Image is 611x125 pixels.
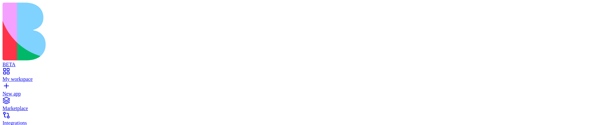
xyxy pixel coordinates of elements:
[3,100,608,111] a: Marketplace
[3,91,608,97] div: New app
[3,3,258,60] img: logo
[3,106,608,111] div: Marketplace
[3,85,608,97] a: New app
[3,62,608,67] div: BETA
[3,71,608,82] a: My workspace
[3,76,608,82] div: My workspace
[3,56,608,67] a: BETA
